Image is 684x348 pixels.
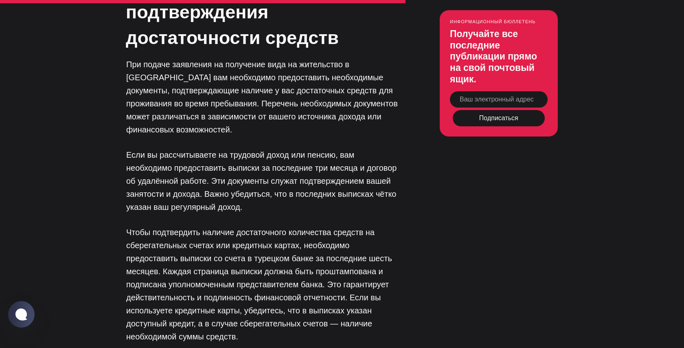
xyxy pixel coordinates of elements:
button: Подписаться [453,110,545,127]
input: Ваш электронный адрес [450,91,548,108]
font: При подаче заявления на получение вида на жительство в [GEOGRAPHIC_DATA] вам необходимо предостав... [126,60,398,134]
font: Получайте все последние публикации прямо на свой почтовый ящик. [450,29,537,84]
font: Информационный бюллетень [450,20,536,24]
font: Если вы рассчитываете на трудовой доход или пенсию, вам необходимо предоставить выписки за послед... [126,150,397,211]
font: Чтобы подтвердить наличие достаточного количества средств на сберегательных счетах или кредитных ... [126,228,392,341]
font: Подписаться [479,115,518,122]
